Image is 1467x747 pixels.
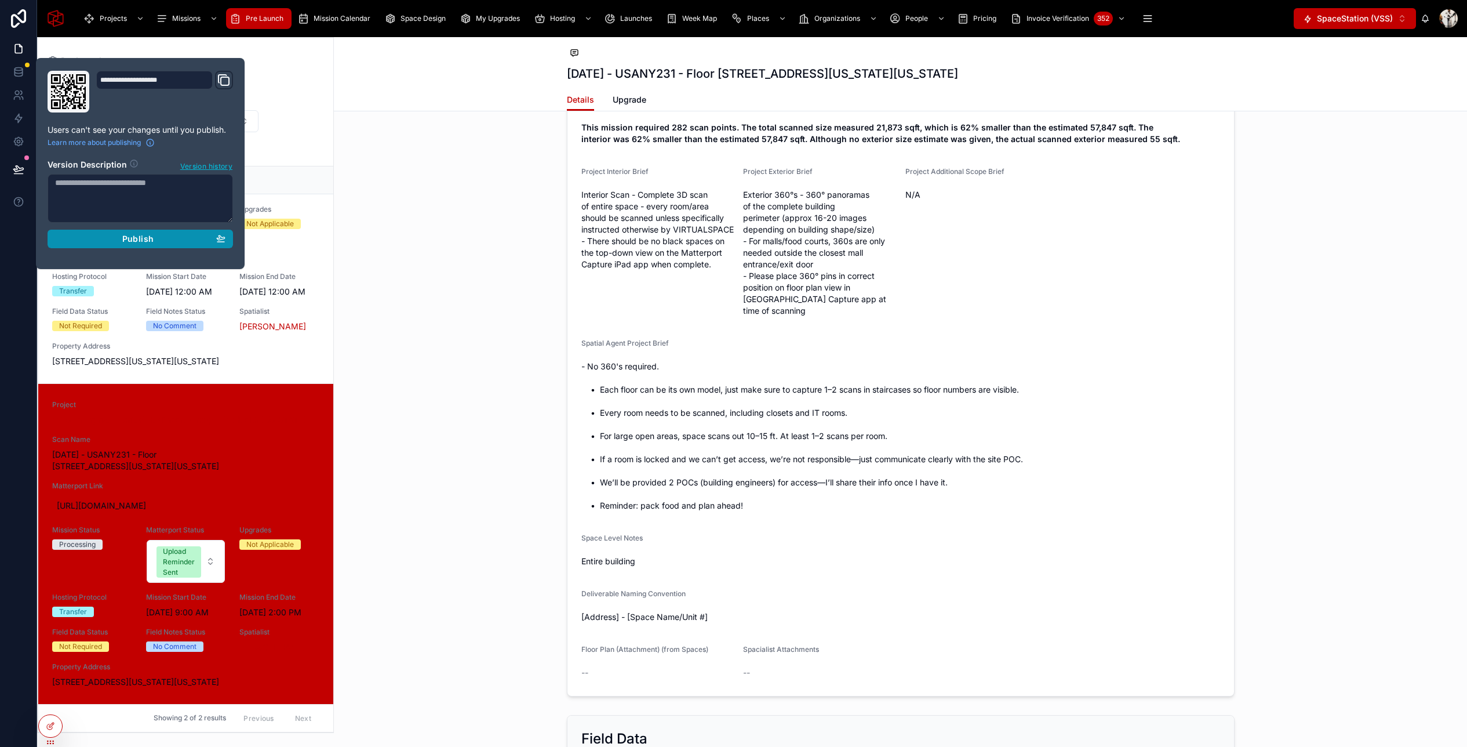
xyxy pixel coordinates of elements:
[74,6,1294,31] div: scrollable content
[905,189,1058,201] span: N/A
[59,286,87,296] div: Transfer
[52,272,132,281] span: Hosting Protocol
[163,546,195,578] div: Upload Reminder Sent
[152,8,224,29] a: Missions
[146,628,226,637] span: Field Notes Status
[48,124,233,136] p: Users can't see your changes until you publish.
[581,589,686,598] span: Deliverable Naming Convention
[239,205,319,214] span: Upgrades
[154,713,226,723] span: Showing 2 of 2 results
[239,272,319,281] span: Mission End Date
[52,676,319,688] span: [STREET_ADDRESS][US_STATE][US_STATE]
[52,414,306,426] a: MCS Enterprise - United Healthcare Group - ProHealth [US_STATE]
[180,159,232,171] span: Version history
[153,641,196,652] div: No Comment
[747,14,769,23] span: Places
[146,607,226,618] span: [DATE] 9:00 AM
[96,71,233,113] div: Domain and Custom Link
[239,321,306,332] a: [PERSON_NAME]
[48,230,233,248] button: Publish
[239,286,319,298] span: [DATE] 12:00 AM
[59,641,102,652] div: Not Required
[905,14,928,23] span: People
[814,14,860,23] span: Organizations
[581,167,649,176] span: Project Interior Brief
[57,500,315,512] span: [URL][DOMAIN_NAME]
[567,66,958,82] h1: [DATE] - USANY231 - Floor [STREET_ADDRESS][US_STATE][US_STATE]
[581,611,1220,623] span: [Address] - [Space Name/Unit #]
[48,138,155,147] a: Learn more about publishing
[147,540,225,583] button: Select Button
[456,8,528,29] a: My Upgrades
[613,89,646,113] a: Upgrade
[52,481,319,491] span: Matterport Link
[146,286,226,298] span: [DATE] 12:00 AM
[682,14,717,23] span: Week Map
[48,159,127,172] h2: Version Description
[52,307,132,316] span: Field Data Status
[180,159,233,172] button: Version history
[581,556,1220,567] span: Entire building
[52,435,319,444] span: Scan Name
[314,14,370,23] span: Mission Calendar
[401,14,446,23] span: Space Design
[886,8,951,29] a: People
[550,14,575,23] span: Hosting
[600,8,660,29] a: Launches
[1317,13,1393,24] span: SpaceStation (VSS)
[1094,12,1113,26] div: 352
[48,138,141,147] span: Learn more about publishing
[476,14,520,23] span: My Upgrades
[620,14,652,23] span: Launches
[662,8,725,29] a: Week Map
[743,167,813,176] span: Project Exterior Brief
[613,94,646,106] span: Upgrade
[153,321,196,331] div: No Comment
[1007,8,1131,29] a: Invoice Verification352
[567,94,594,106] span: Details
[52,449,319,472] span: [DATE] - USANY231 - Floor [STREET_ADDRESS][US_STATE][US_STATE]
[727,8,792,29] a: Places
[146,593,226,602] span: Mission Start Date
[1026,14,1089,23] span: Invoice Verification
[59,607,87,617] div: Transfer
[172,14,201,23] span: Missions
[530,8,598,29] a: Hosting
[973,14,996,23] span: Pricing
[38,383,333,704] a: ProjectMCS Enterprise - United Healthcare Group - ProHealth [US_STATE]Scan Name[DATE] - USANY231 ...
[905,167,1004,176] span: Project Additional Scope Brief
[239,593,319,602] span: Mission End Date
[239,628,319,637] span: Spatialist
[46,9,65,28] img: App logo
[567,89,594,111] a: Details
[239,641,306,653] a: [PERSON_NAME]
[122,234,154,244] span: Publish
[743,189,896,317] span: Exterior 360°s - 360° panoramas of the complete building perimeter (approx 16-20 images depending...
[239,307,319,316] span: Spatialist
[100,14,127,23] span: Projects
[239,607,319,618] span: [DATE] 2:00 PM
[146,307,226,316] span: Field Notes Status
[80,8,150,29] a: Projects
[52,400,319,409] span: Project
[581,667,588,679] span: --
[52,525,132,535] span: Mission Status
[381,8,454,29] a: Space Design
[743,667,750,679] span: --
[239,525,319,535] span: Upgrades
[581,361,1220,512] span: - No 360's required. • Each floor can be its own model, just make sure to capture 1–2 scans in st...
[581,189,734,270] span: Interior Scan - Complete 3D scan of entire space - every room/area should be scanned unless speci...
[52,662,319,672] span: Property Address
[246,14,283,23] span: Pre Launch
[52,342,319,351] span: Property Address
[52,593,132,602] span: Hosting Protocol
[743,645,819,654] span: Spacialist Attachments
[226,8,292,29] a: Pre Launch
[795,8,883,29] a: Organizations
[294,8,378,29] a: Mission Calendar
[59,321,102,331] div: Not Required
[146,272,226,281] span: Mission Start Date
[52,628,132,637] span: Field Data Status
